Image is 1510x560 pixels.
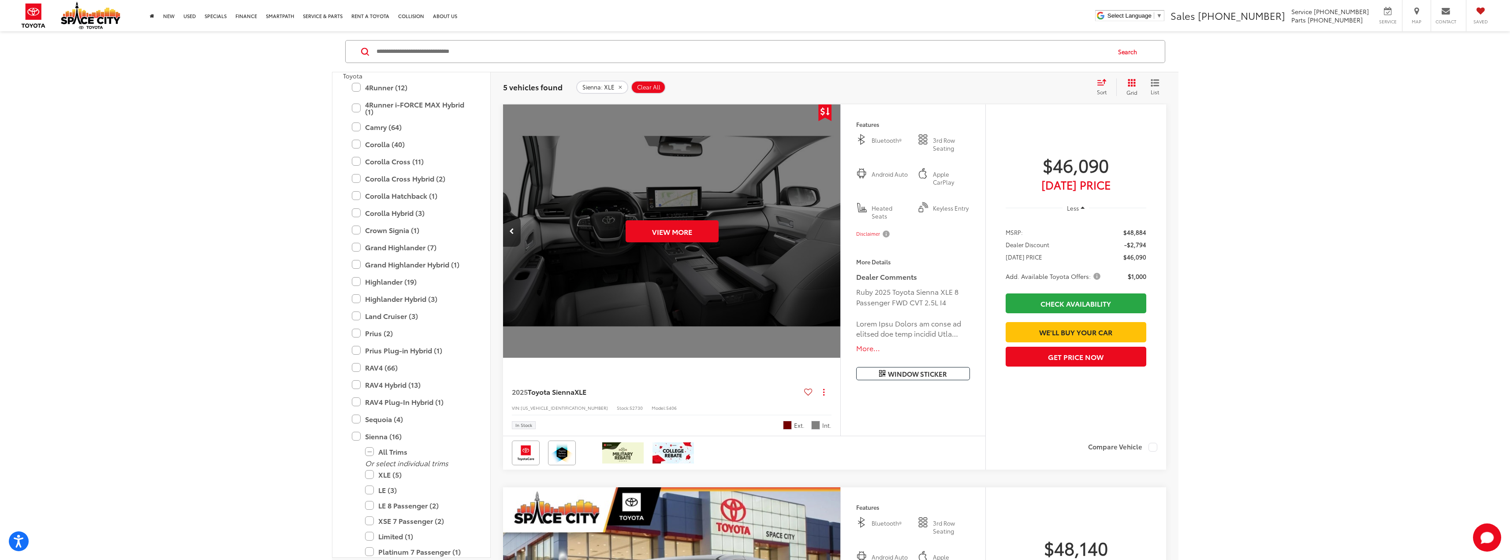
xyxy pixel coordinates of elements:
span: $46,090 [1123,252,1146,261]
label: Corolla Hybrid (3) [352,205,471,221]
span: Window Sticker [888,369,947,378]
span: [DATE] Price [1006,180,1146,189]
label: Corolla Cross (11) [352,154,471,169]
button: Previous image [503,216,521,247]
span: 5406 [666,404,677,411]
span: [PHONE_NUMBER] [1198,8,1285,22]
span: Select Language [1107,12,1152,19]
button: Disclaimer [856,225,891,243]
label: Sequoia (4) [352,412,471,427]
span: Get Price Drop Alert [818,104,831,121]
h4: Features [856,121,969,127]
button: List View [1144,78,1166,96]
label: Prius Plug-in Hybrid (1) [352,343,471,358]
span: Add. Available Toyota Offers: [1006,272,1102,281]
span: ▼ [1156,12,1162,19]
button: Clear All [631,81,666,94]
span: Sales [1171,8,1195,22]
button: Window Sticker [856,367,969,380]
span: Sort [1097,88,1107,96]
button: Grid View [1116,78,1144,96]
span: 2025 [512,386,528,397]
h4: More Details [856,259,969,265]
span: Grid [1126,89,1137,96]
span: Heated Seats [872,204,909,220]
label: Grand Highlander (7) [352,240,471,255]
span: Contact [1435,19,1456,25]
span: Service [1378,19,1398,25]
label: Sienna (16) [352,429,471,444]
span: -$2,794 [1124,240,1146,249]
span: 5 vehicles found [503,82,563,92]
button: More... [856,343,969,353]
div: 2025 Toyota Sienna XLE 5 [503,104,842,358]
span: $48,140 [1006,537,1146,559]
button: Search [1110,41,1150,63]
a: We'll Buy Your Car [1006,322,1146,342]
label: Crown Signia (1) [352,223,471,238]
span: Map [1407,19,1426,25]
img: /static/brand-toyota/National_Assets/toyota-military-rebate.jpeg?height=48 [602,442,644,464]
label: Highlander (19) [352,274,471,289]
button: Get Price Now [1006,347,1146,367]
span: Int. [822,421,831,430]
span: 3rd Row Seating [933,519,970,535]
span: Bluetooth® [872,136,909,152]
label: 4Runner i-FORCE MAX Hybrid (1) [352,97,471,119]
span: Sienna: XLE [582,84,615,91]
span: dropdown dots [823,389,824,396]
span: Bluetooth® [872,519,909,535]
label: Corolla Cross Hybrid (2) [352,171,471,186]
label: RAV4 Hybrid (13) [352,377,471,393]
label: RAV4 (66) [352,360,471,375]
span: [US_VEHICLE_IDENTIFICATION_NUMBER] [521,404,608,411]
a: 2025Toyota SiennaXLE [512,387,801,397]
div: Ruby 2025 Toyota Sienna XLE 8 Passenger FWD CVT 2.5L I4 Lorem Ipsu Dolors am conse ad elitsed doe... [856,286,969,339]
span: $1,000 [1128,272,1146,281]
span: Model: [652,404,666,411]
span: Gray Softex® [811,421,820,430]
span: Toyota [343,71,362,80]
span: Stock: [617,404,630,411]
span: Service [1291,7,1312,16]
span: Keyless Entry [933,204,970,220]
h4: Features [856,504,969,510]
span: 3rd Row Seating [933,136,970,152]
label: LE 8 Passenger (2) [365,498,471,513]
label: RAV4 Plug-In Hybrid (1) [352,394,471,410]
label: Prius (2) [352,326,471,341]
span: [DATE] PRICE [1006,252,1042,261]
label: All Trims [365,444,471,460]
span: VIN: [512,404,521,411]
span: Less [1067,204,1079,212]
a: Select Language​ [1107,12,1162,19]
img: Toyota Care [514,442,538,464]
input: Search by Make, Model, or Keyword [376,41,1110,62]
span: Clear All [637,84,660,91]
label: Limited (1) [365,529,471,544]
button: Select sort value [1092,78,1116,96]
a: Check Availability [1006,293,1146,313]
button: Less [1063,200,1089,216]
span: In Stock [515,423,532,427]
span: List [1151,88,1160,96]
span: Disclaimer [856,230,880,237]
span: [PHONE_NUMBER] [1308,15,1363,24]
label: LE (3) [365,482,471,498]
button: Toggle Chat Window [1473,523,1501,552]
img: /static/brand-toyota/National_Assets/toyota-college-grad.jpeg?height=48 [652,442,694,464]
i: Window Sticker [879,370,885,378]
span: $46,090 [1006,154,1146,176]
span: MSRP: [1006,228,1023,237]
button: Actions [816,384,831,400]
span: Saved [1471,19,1490,25]
label: Corolla (40) [352,137,471,152]
label: XLE (5) [365,467,471,482]
span: Ext. [794,421,805,430]
span: $48,884 [1123,228,1146,237]
img: Space City Toyota [61,2,120,29]
svg: Start Chat [1473,523,1501,552]
span: Ruby Flare Pearl [783,421,792,430]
